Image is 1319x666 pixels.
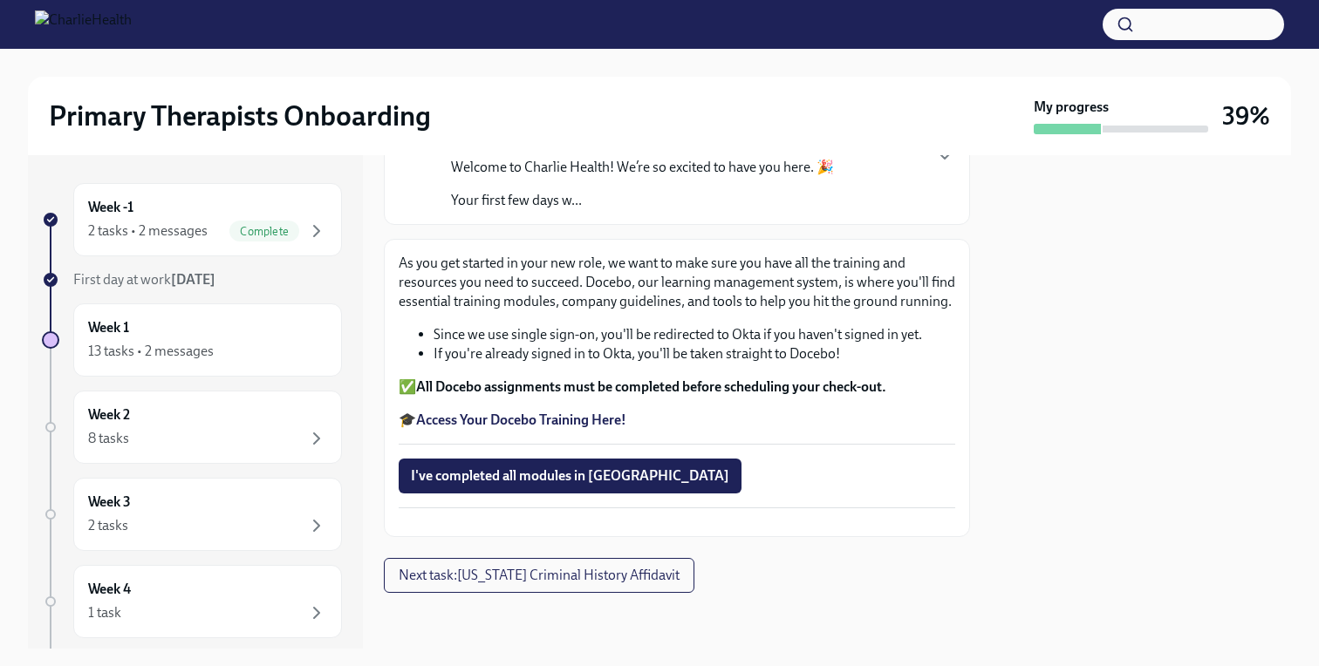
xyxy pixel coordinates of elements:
[416,378,886,395] strong: All Docebo assignments must be completed before scheduling your check-out.
[88,580,131,599] h6: Week 4
[399,377,955,397] p: ✅
[42,565,342,638] a: Week 41 task
[42,303,342,377] a: Week 113 tasks • 2 messages
[49,99,431,133] h2: Primary Therapists Onboarding
[35,10,132,38] img: CharlieHealth
[399,567,680,584] span: Next task : [US_STATE] Criminal History Affidavit
[88,429,129,448] div: 8 tasks
[88,516,128,535] div: 2 tasks
[88,318,129,337] h6: Week 1
[434,344,955,364] li: If you're already signed in to Okta, you'll be taken straight to Docebo!
[88,342,214,361] div: 13 tasks • 2 messages
[399,411,955,430] p: 🎓
[88,493,131,512] h6: Week 3
[88,221,208,241] div: 2 tasks • 2 messages
[1034,98,1109,117] strong: My progress
[88,198,133,217] h6: Week -1
[399,254,955,311] p: As you get started in your new role, we want to make sure you have all the training and resources...
[88,603,121,622] div: 1 task
[411,467,729,485] span: I've completed all modules in [GEOGRAPHIC_DATA]
[73,271,215,288] span: First day at work
[399,459,742,493] button: I've completed all modules in [GEOGRAPHIC_DATA]
[42,478,342,551] a: Week 32 tasks
[451,191,834,210] p: Your first few days w...
[384,558,694,593] button: Next task:[US_STATE] Criminal History Affidavit
[229,225,299,238] span: Complete
[434,325,955,344] li: Since we use single sign-on, you'll be redirected to Okta if you haven't signed in yet.
[451,158,834,177] p: Welcome to Charlie Health! We’re so excited to have you here. 🎉
[42,391,342,464] a: Week 28 tasks
[42,183,342,256] a: Week -12 tasks • 2 messagesComplete
[88,405,130,425] h6: Week 2
[1222,100,1270,132] h3: 39%
[171,271,215,288] strong: [DATE]
[42,270,342,289] a: First day at work[DATE]
[416,411,626,428] a: Access Your Docebo Training Here!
